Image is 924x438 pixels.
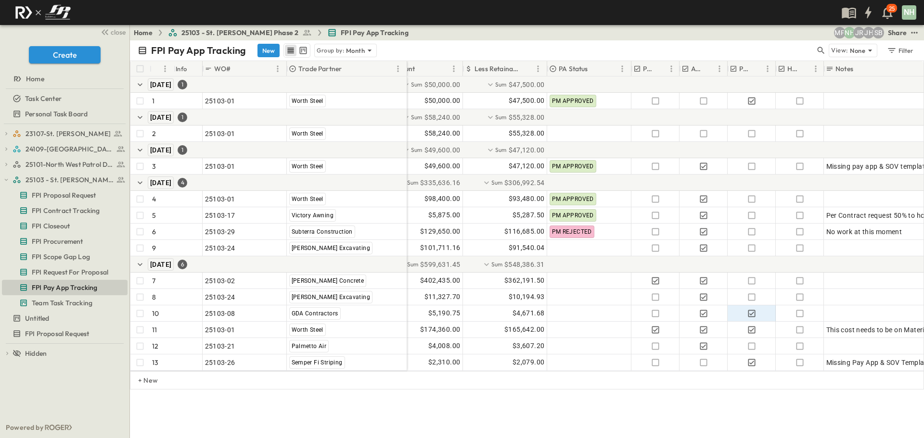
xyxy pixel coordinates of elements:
[424,145,461,155] span: $49,600.00
[178,80,187,89] div: 1
[25,329,89,338] span: FPI Proposal Request
[424,193,461,204] span: $98,400.00
[346,46,365,55] p: Month
[2,188,126,202] a: FPI Proposal Request
[292,310,338,317] span: GDA Contractors
[420,275,460,286] span: $402,435.00
[159,63,171,75] button: Menu
[844,27,855,38] div: Nila Hutcheson (nhutcheson@fpibuilders.com)
[424,95,461,106] span: $50,000.00
[509,242,545,253] span: $91,540.04
[152,341,158,351] p: 12
[2,107,126,121] a: Personal Task Board
[32,252,90,262] span: FPI Scope Gap Log
[152,194,156,204] p: 4
[420,324,460,335] span: $174,360.00
[26,144,114,154] span: 24109-St. Teresa of Calcutta Parish Hall
[552,98,594,104] span: PM APPROVED
[513,340,545,351] span: $3,607.20
[292,343,327,350] span: Palmetto Air
[513,357,545,368] span: $2,079.00
[509,113,545,122] span: $55,328.00
[150,146,171,154] span: [DATE]
[12,2,74,23] img: c8d7d1ed905e502e8f77bf7063faec64e13b34fdb1f2bdd94b0e311fc34f8000.png
[754,63,765,74] button: Sort
[152,227,156,237] p: 6
[2,203,128,218] div: FPI Contract Trackingtest
[901,4,917,21] button: NH
[344,63,354,74] button: Sort
[428,210,461,221] span: $5,875.00
[205,276,235,286] span: 25103-02
[552,163,594,170] span: PM APPROVED
[285,45,296,56] button: row view
[298,64,342,74] p: Trade Partner
[909,27,920,38] button: test
[2,312,126,325] a: Untitled
[292,163,323,170] span: Worth Steel
[428,308,461,319] span: $5,190.75
[150,261,171,268] span: [DATE]
[13,158,126,171] a: 25101-North West Patrol Division
[2,327,126,340] a: FPI Proposal Request
[32,298,92,308] span: Team Task Tracking
[205,211,235,220] span: 25103-17
[292,277,364,284] span: [PERSON_NAME] Concrete
[504,260,544,269] span: $548,386.31
[509,95,545,106] span: $47,500.00
[509,161,545,172] span: $47,120.00
[283,43,310,58] div: table view
[292,326,323,333] span: Worth Steel
[424,161,461,172] span: $49,600.00
[205,358,235,367] span: 25103-26
[26,74,44,84] span: Home
[2,265,126,279] a: FPI Request For Proposal
[411,146,423,154] p: Sum
[134,28,153,38] a: Home
[205,325,235,335] span: 25103-01
[850,46,865,55] p: None
[25,109,88,119] span: Personal Task Board
[292,245,371,251] span: [PERSON_NAME] Excavating
[552,196,594,202] span: PM APPROVED
[150,81,171,88] span: [DATE]
[317,46,344,55] p: Group by:
[491,260,503,268] p: Sum
[552,212,594,219] span: PM APPROVED
[417,63,427,74] button: Sort
[32,267,108,277] span: FPI Request For Proposal
[834,27,846,38] div: Monica Pruteanu (mpruteanu@fpibuilders.com)
[475,64,520,74] p: Less Retainage Amount
[714,63,725,75] button: Menu
[257,44,280,57] button: New
[853,27,865,38] div: Jayden Ramirez (jramirez@fpibuilders.com)
[2,106,128,122] div: Personal Task Boardtest
[509,291,545,302] span: $10,194.93
[152,129,156,138] p: 2
[168,28,312,38] a: 25103 - St. [PERSON_NAME] Phase 2
[178,260,187,269] div: 6
[2,157,128,172] div: 25101-North West Patrol Divisiontest
[178,178,187,188] div: 4
[327,28,408,38] a: FPI Pay App Tracking
[522,63,532,74] button: Sort
[420,260,460,269] span: $599,631.45
[152,358,158,367] p: 13
[902,5,916,20] div: NH
[152,162,156,171] p: 3
[152,276,155,286] p: 7
[787,64,800,74] p: HOLD CHECK
[152,292,156,302] p: 8
[424,291,461,302] span: $11,327.70
[152,309,159,318] p: 10
[152,325,157,335] p: 11
[26,129,111,138] span: 23107-St. [PERSON_NAME]
[152,96,154,106] p: 1
[205,292,235,302] span: 25103-24
[532,63,544,75] button: Menu
[2,219,126,233] a: FPI Closeout
[420,178,460,188] span: $335,636.16
[2,141,128,157] div: 24109-St. Teresa of Calcutta Parish Halltest
[205,129,235,138] span: 25103-01
[292,212,334,219] span: Victory Awning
